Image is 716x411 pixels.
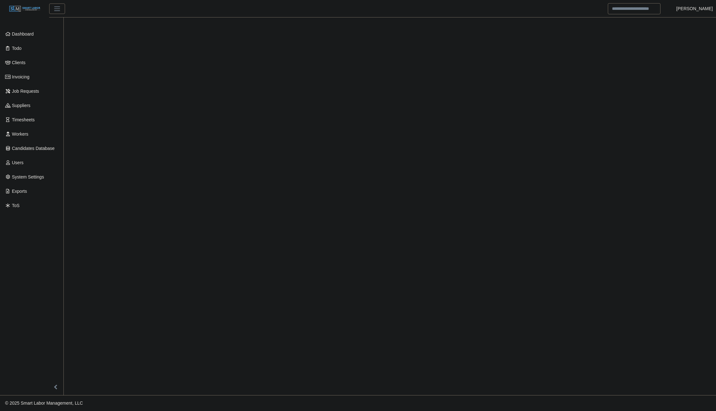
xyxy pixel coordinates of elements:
span: Workers [12,131,29,137]
span: System Settings [12,174,44,179]
span: Clients [12,60,26,65]
span: Dashboard [12,31,34,37]
span: © 2025 Smart Labor Management, LLC [5,401,83,406]
span: Timesheets [12,117,35,122]
span: Exports [12,189,27,194]
a: [PERSON_NAME] [676,5,713,12]
span: ToS [12,203,20,208]
input: Search [608,3,660,14]
span: Invoicing [12,74,30,79]
span: Suppliers [12,103,30,108]
span: Users [12,160,24,165]
img: SLM Logo [9,5,41,12]
span: Candidates Database [12,146,55,151]
span: Job Requests [12,89,39,94]
span: Todo [12,46,22,51]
